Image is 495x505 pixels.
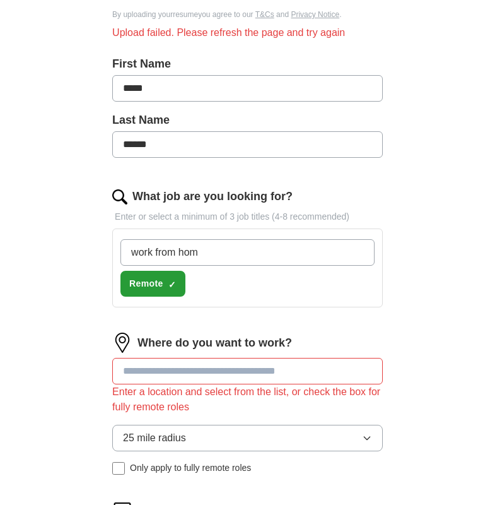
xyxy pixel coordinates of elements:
div: Upload failed. Please refresh the page and try again [112,25,383,40]
a: Privacy Notice [291,10,339,19]
span: Remote [129,277,163,290]
a: T&Cs [255,10,274,19]
img: location.png [112,333,132,353]
p: Enter or select a minimum of 3 job titles (4-8 recommended) [112,210,383,223]
img: search.png [112,189,127,205]
label: What job are you looking for? [132,188,293,205]
button: 25 mile radius [112,425,383,451]
label: Last Name [112,112,383,129]
div: By uploading your resume you agree to our and . [112,9,383,20]
span: Only apply to fully remote roles [130,461,251,475]
span: 25 mile radius [123,431,186,446]
input: Type a job title and press enter [120,239,375,266]
button: Remote✓ [120,271,185,297]
span: ✓ [168,280,176,290]
input: Only apply to fully remote roles [112,462,125,475]
label: Where do you want to work? [137,335,292,352]
label: First Name [112,56,383,73]
div: Enter a location and select from the list, or check the box for fully remote roles [112,384,383,415]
